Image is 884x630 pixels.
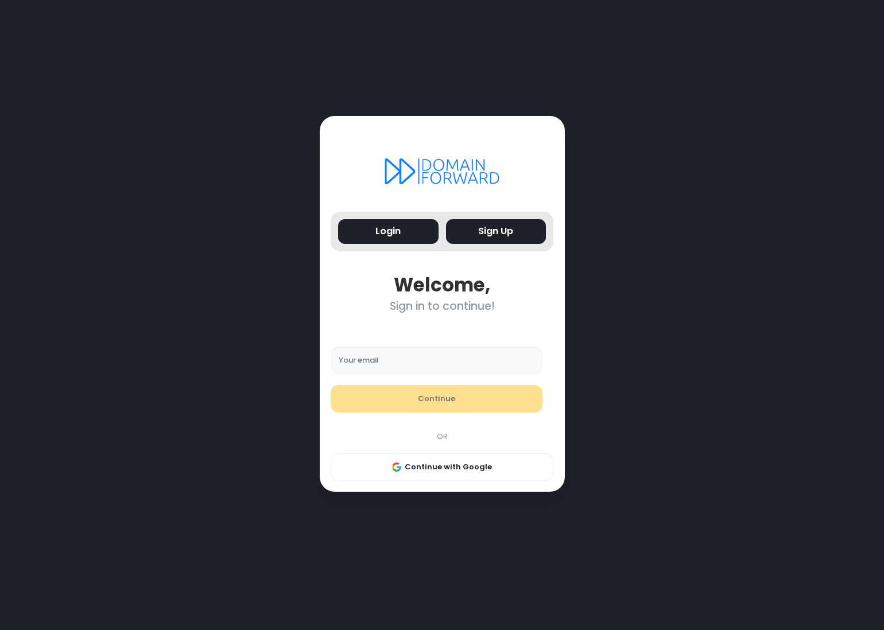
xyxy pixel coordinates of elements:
div: Welcome, [331,274,553,296]
button: Sign Up [446,219,546,244]
div: OR [325,431,559,442]
button: Continue with Google [331,453,553,481]
div: Sign in to continue! [331,300,553,313]
button: Login [338,219,439,244]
